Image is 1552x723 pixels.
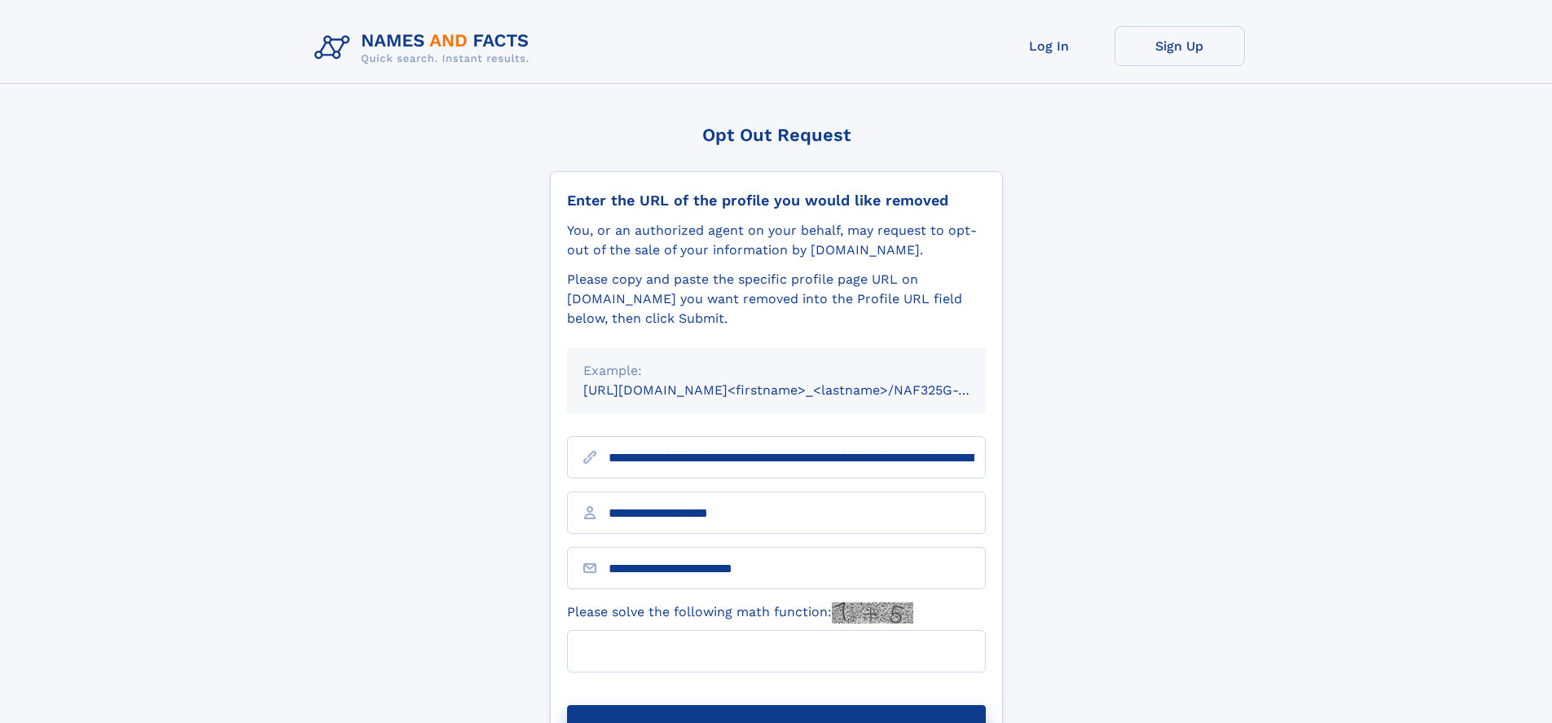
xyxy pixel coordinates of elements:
div: You, or an authorized agent on your behalf, may request to opt-out of the sale of your informatio... [567,221,986,260]
div: Enter the URL of the profile you would like removed [567,192,986,209]
small: [URL][DOMAIN_NAME]<firstname>_<lastname>/NAF325G-xxxxxxxx [583,382,1017,398]
a: Log In [984,26,1115,66]
a: Sign Up [1115,26,1245,66]
label: Please solve the following math function: [567,602,913,624]
div: Example: [583,361,969,381]
div: Please copy and paste the specific profile page URL on [DOMAIN_NAME] you want removed into the Pr... [567,270,986,328]
div: Opt Out Request [550,125,1003,145]
img: Logo Names and Facts [308,26,543,70]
